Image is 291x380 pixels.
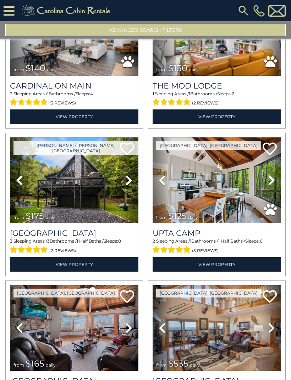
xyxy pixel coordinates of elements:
span: 1 [189,91,190,96]
span: 1 Half Baths / [77,238,104,244]
span: $140 [26,63,45,73]
span: 3 [47,238,50,244]
span: (3 reviews) [49,98,76,108]
span: 1 Half Baths / [218,238,245,244]
span: 2 [232,91,234,96]
span: 1 [153,91,154,96]
span: from [156,362,167,368]
a: [GEOGRAPHIC_DATA], [GEOGRAPHIC_DATA] [156,289,261,297]
span: daily [189,67,199,72]
a: Cardinal On Main [10,81,138,91]
span: $125 [168,211,187,221]
span: daily [190,362,200,368]
span: 4 [90,91,93,96]
span: (5 reviews) [192,246,219,255]
span: daily [188,215,198,220]
img: thumbnail_167080986.jpeg [153,137,281,223]
span: $165 [26,358,44,369]
a: Add to favorites [263,142,277,157]
img: thumbnail_167346085.jpeg [10,137,138,223]
span: daily [46,362,56,368]
a: [GEOGRAPHIC_DATA], [GEOGRAPHIC_DATA] [13,289,119,297]
span: 1 [47,91,49,96]
span: daily [45,215,55,220]
span: from [13,215,24,220]
span: (2 reviews) [192,98,219,108]
img: search-regular.svg [237,4,250,17]
span: 8 [118,238,121,244]
a: [PERSON_NAME] / [PERSON_NAME], [GEOGRAPHIC_DATA] [13,141,138,155]
button: Advanced Search Filters [5,24,286,36]
span: 6 [260,238,262,244]
span: from [13,362,24,368]
img: Khaki-logo.png [18,4,116,18]
a: The Mod Lodge [153,81,281,91]
div: Sleeping Areas / Bathrooms / Sleeps: [10,91,138,108]
a: [PHONE_NUMBER] [252,5,267,17]
div: Sleeping Areas / Bathrooms / Sleeps: [10,238,138,255]
span: 1 [190,238,191,244]
span: daily [47,67,57,72]
a: View Property [10,257,138,272]
a: View Property [10,109,138,124]
span: from [156,67,167,72]
img: thumbnail_163268257.jpeg [153,285,281,371]
span: $130 [168,63,187,73]
span: (2 reviews) [49,246,76,255]
span: 2 [153,238,155,244]
a: [GEOGRAPHIC_DATA] [10,228,138,238]
a: Add to favorites [120,289,134,305]
span: 3 [10,238,12,244]
span: $535 [168,358,188,369]
h3: Creekside Hideaway [10,228,138,238]
a: View Property [153,109,281,124]
span: $175 [26,211,44,221]
img: thumbnail_167882439.jpeg [10,285,138,371]
div: Sleeping Areas / Bathrooms / Sleeps: [153,238,281,255]
span: 2 [10,91,12,96]
span: from [13,67,24,72]
a: [GEOGRAPHIC_DATA], [GEOGRAPHIC_DATA] [156,141,261,150]
a: Add to favorites [263,289,277,305]
a: Upta Camp [153,228,281,238]
span: from [156,215,167,220]
a: View Property [153,257,281,272]
div: Sleeping Areas / Bathrooms / Sleeps: [153,91,281,108]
